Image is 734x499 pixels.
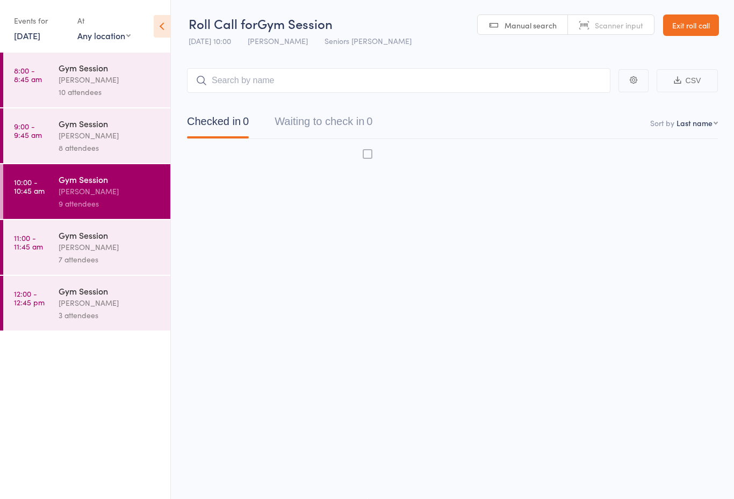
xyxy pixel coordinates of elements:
[3,220,170,275] a: 11:00 -11:45 amGym Session[PERSON_NAME]7 attendees
[187,68,610,93] input: Search by name
[14,289,45,306] time: 12:00 - 12:45 pm
[14,30,40,41] a: [DATE]
[77,30,131,41] div: Any location
[14,233,43,251] time: 11:00 - 11:45 am
[663,14,719,36] a: Exit roll call
[59,297,161,309] div: [PERSON_NAME]
[59,118,161,129] div: Gym Session
[677,118,713,128] div: Last name
[59,74,161,86] div: [PERSON_NAME]
[59,241,161,253] div: [PERSON_NAME]
[187,110,249,138] button: Checked in0
[189,35,231,46] span: [DATE] 10:00
[366,115,372,127] div: 0
[505,20,557,31] span: Manual search
[59,129,161,142] div: [PERSON_NAME]
[325,35,412,46] span: Seniors [PERSON_NAME]
[14,178,45,195] time: 10:00 - 10:45 am
[59,253,161,266] div: 7 attendees
[595,20,643,31] span: Scanner input
[59,309,161,321] div: 3 attendees
[59,229,161,241] div: Gym Session
[275,110,372,138] button: Waiting to check in0
[59,62,161,74] div: Gym Session
[59,142,161,154] div: 8 attendees
[59,197,161,210] div: 9 attendees
[3,108,170,163] a: 9:00 -9:45 amGym Session[PERSON_NAME]8 attendees
[189,14,257,32] span: Roll Call for
[59,86,161,98] div: 10 attendees
[14,12,67,30] div: Events for
[243,115,249,127] div: 0
[257,14,333,32] span: Gym Session
[3,53,170,107] a: 8:00 -8:45 amGym Session[PERSON_NAME]10 attendees
[14,66,42,83] time: 8:00 - 8:45 am
[3,164,170,219] a: 10:00 -10:45 amGym Session[PERSON_NAME]9 attendees
[248,35,308,46] span: [PERSON_NAME]
[59,285,161,297] div: Gym Session
[650,118,674,128] label: Sort by
[59,185,161,197] div: [PERSON_NAME]
[14,122,42,139] time: 9:00 - 9:45 am
[657,69,718,92] button: CSV
[59,173,161,185] div: Gym Session
[77,12,131,30] div: At
[3,276,170,331] a: 12:00 -12:45 pmGym Session[PERSON_NAME]3 attendees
